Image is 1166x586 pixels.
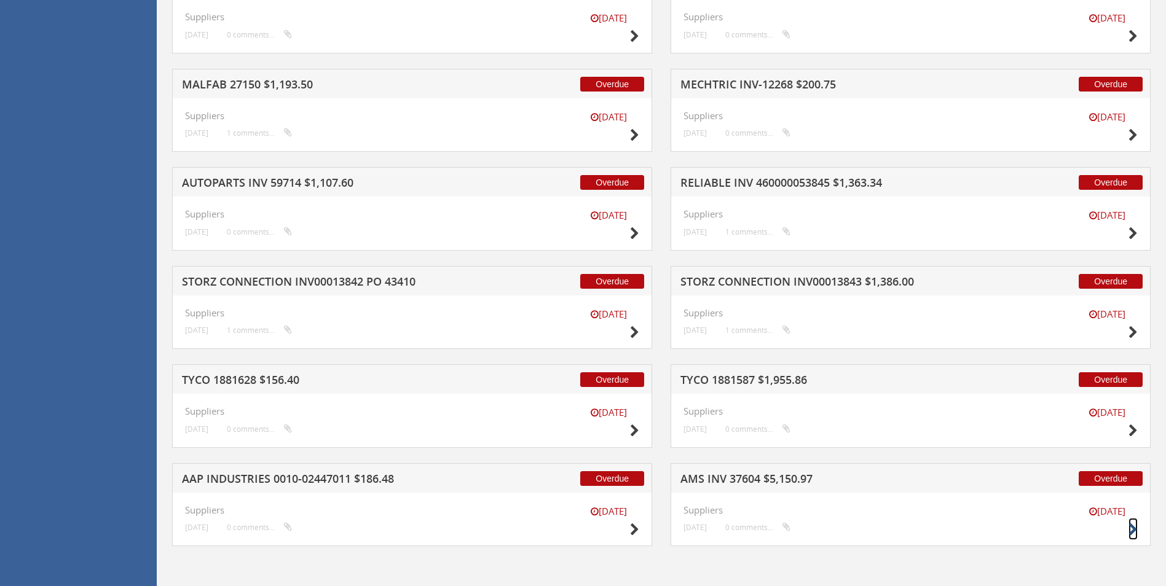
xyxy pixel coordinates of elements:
h4: Suppliers [185,209,639,219]
h5: TYCO 1881587 $1,955.86 [680,374,1003,389]
small: [DATE] [578,12,639,25]
small: [DATE] [185,523,208,532]
span: Overdue [1079,471,1143,486]
span: Overdue [580,77,644,92]
small: [DATE] [1076,406,1138,419]
h4: Suppliers [683,505,1138,515]
small: [DATE] [1076,308,1138,321]
h4: Suppliers [683,12,1138,22]
small: [DATE] [578,505,639,518]
h5: MALFAB 27150 $1,193.50 [182,79,504,94]
small: [DATE] [683,523,707,532]
h4: Suppliers [185,111,639,121]
h4: Suppliers [683,111,1138,121]
h4: Suppliers [683,406,1138,416]
h4: Suppliers [185,308,639,318]
small: [DATE] [683,424,707,434]
small: [DATE] [185,326,208,335]
small: [DATE] [683,30,707,39]
h4: Suppliers [683,308,1138,318]
small: [DATE] [185,30,208,39]
small: [DATE] [1076,111,1138,123]
span: Overdue [1079,274,1143,289]
small: 0 comments... [227,30,292,39]
small: [DATE] [185,227,208,236]
small: [DATE] [1076,505,1138,518]
h5: STORZ CONNECTION INV00013843 $1,386.00 [680,276,1003,291]
span: Overdue [580,274,644,289]
small: [DATE] [185,128,208,138]
h4: Suppliers [185,12,639,22]
small: [DATE] [185,424,208,434]
h5: TYCO 1881628 $156.40 [182,374,504,389]
small: [DATE] [578,209,639,222]
h5: AMS INV 37604 $5,150.97 [680,473,1003,488]
small: [DATE] [1076,12,1138,25]
small: [DATE] [683,128,707,138]
span: Overdue [1079,77,1143,92]
small: 0 comments... [725,424,790,434]
small: [DATE] [578,111,639,123]
h5: AAP INDUSTRIES 0010-02447011 $186.48 [182,473,504,488]
h5: MECHTRIC INV-12268 $200.75 [680,79,1003,94]
h4: Suppliers [185,505,639,515]
h5: STORZ CONNECTION INV00013842 PO 43410 [182,276,504,291]
small: [DATE] [578,406,639,419]
small: 1 comments... [725,227,790,236]
h4: Suppliers [683,209,1138,219]
span: Overdue [1079,175,1143,190]
small: 1 comments... [227,326,292,335]
span: Overdue [1079,372,1143,387]
h4: Suppliers [185,406,639,416]
small: [DATE] [683,326,707,335]
h5: RELIABLE INV 460000053845 $1,363.34 [680,177,1003,192]
small: 0 comments... [227,424,292,434]
small: 1 comments... [725,326,790,335]
small: 0 comments... [227,523,292,532]
small: 0 comments... [725,523,790,532]
small: 0 comments... [725,30,790,39]
span: Overdue [580,175,644,190]
small: [DATE] [578,308,639,321]
small: [DATE] [1076,209,1138,222]
small: 0 comments... [725,128,790,138]
span: Overdue [580,372,644,387]
small: 1 comments... [227,128,292,138]
small: 0 comments... [227,227,292,236]
h5: AUTOPARTS INV 59714 $1,107.60 [182,177,504,192]
span: Overdue [580,471,644,486]
small: [DATE] [683,227,707,236]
